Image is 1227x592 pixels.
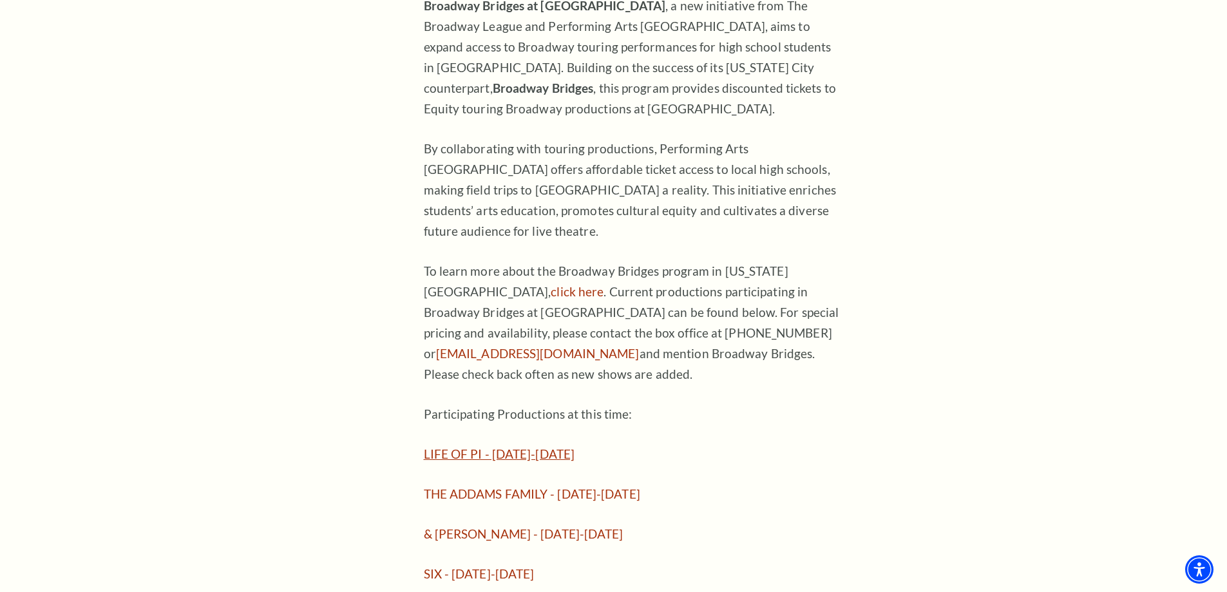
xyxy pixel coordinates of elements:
[493,81,594,95] strong: Broadway Bridges
[424,446,575,461] a: LIFE OF PI - [DATE]-[DATE]
[424,486,640,501] a: THE ADDAMS FAMILY - [DATE]-[DATE]
[436,346,640,361] a: [EMAIL_ADDRESS][DOMAIN_NAME]
[1185,555,1213,584] div: Accessibility Menu
[424,261,842,385] p: To learn more about the Broadway Bridges program in [US_STATE][GEOGRAPHIC_DATA], . Current produc...
[424,526,623,541] a: & [PERSON_NAME] - [DATE]-[DATE]
[424,404,842,425] p: Participating Productions at this time:
[424,138,842,242] p: By collaborating with touring productions, Performing Arts [GEOGRAPHIC_DATA] offers affordable ti...
[551,284,604,299] a: To learn more about the Broadway Bridges program in New York City, click here - open in a new tab
[424,566,535,581] a: SIX - [DATE]-[DATE]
